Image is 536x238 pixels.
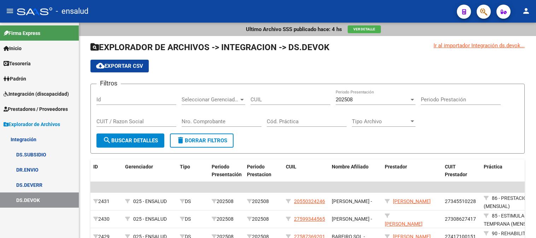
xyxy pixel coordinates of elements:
[445,164,467,178] span: CUIT Prestador
[93,197,119,206] div: 2431
[4,75,26,83] span: Padrón
[96,78,121,88] h3: Filtros
[385,164,407,169] span: Prestador
[294,216,325,222] span: 27599344565
[93,215,119,223] div: 2430
[56,4,88,19] span: - ensalud
[177,159,209,183] datatable-header-cell: Tipo
[247,197,280,206] div: 202508
[122,159,177,183] datatable-header-cell: Gerenciador
[133,216,167,222] span: 025 - ENSALUD
[212,197,241,206] div: 202508
[90,60,149,72] button: Exportar CSV
[4,90,69,98] span: Integración (discapacidad)
[244,159,283,183] datatable-header-cell: Periodo Prestacion
[385,221,423,235] span: [PERSON_NAME] [PERSON_NAME]
[382,159,442,183] datatable-header-cell: Prestador
[332,164,369,169] span: Nombre Afiliado
[283,159,329,183] datatable-header-cell: CUIL
[348,25,381,33] button: Ver Detalle
[353,27,375,31] span: Ver Detalle
[329,159,382,183] datatable-header-cell: Nombre Afiliado
[247,164,271,178] span: Periodo Prestacion
[4,120,60,128] span: Explorador de Archivos
[434,42,525,49] div: Ir al importador Integración ds.devok...
[4,60,31,67] span: Tesorería
[445,216,476,222] span: 27308627417
[93,164,98,169] span: ID
[246,25,342,33] p: Ultimo Archivo SSS publicado hace: 4 hs
[209,159,244,183] datatable-header-cell: Periodo Presentación
[442,159,481,183] datatable-header-cell: CUIT Prestador
[512,214,529,231] iframe: Intercom live chat
[103,137,158,144] span: Buscar Detalles
[180,215,206,223] div: DS
[352,118,409,125] span: Tipo Archivo
[103,136,111,144] mat-icon: search
[247,215,280,223] div: 202508
[484,164,502,169] span: Práctica
[393,198,431,204] span: [PERSON_NAME]
[180,164,190,169] span: Tipo
[125,164,153,169] span: Gerenciador
[212,164,242,178] span: Periodo Presentación
[96,63,143,69] span: Exportar CSV
[96,133,164,148] button: Buscar Detalles
[294,198,325,204] span: 20550324246
[332,198,372,204] span: [PERSON_NAME] -
[332,216,372,222] span: [PERSON_NAME] -
[182,96,239,103] span: Seleccionar Gerenciador
[4,29,40,37] span: Firma Express
[176,136,185,144] mat-icon: delete
[170,133,234,148] button: Borrar Filtros
[133,198,167,204] span: 025 - ENSALUD
[4,105,68,113] span: Prestadores / Proveedores
[180,197,206,206] div: DS
[286,164,296,169] span: CUIL
[90,42,329,52] span: EXPLORADOR DE ARCHIVOS -> INTEGRACION -> DS.DEVOK
[96,61,105,70] mat-icon: cloud_download
[212,215,241,223] div: 202508
[6,7,14,15] mat-icon: menu
[176,137,227,144] span: Borrar Filtros
[445,198,476,204] span: 27345510228
[336,96,353,103] span: 202508
[4,44,22,52] span: Inicio
[522,7,530,15] mat-icon: person
[90,159,122,183] datatable-header-cell: ID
